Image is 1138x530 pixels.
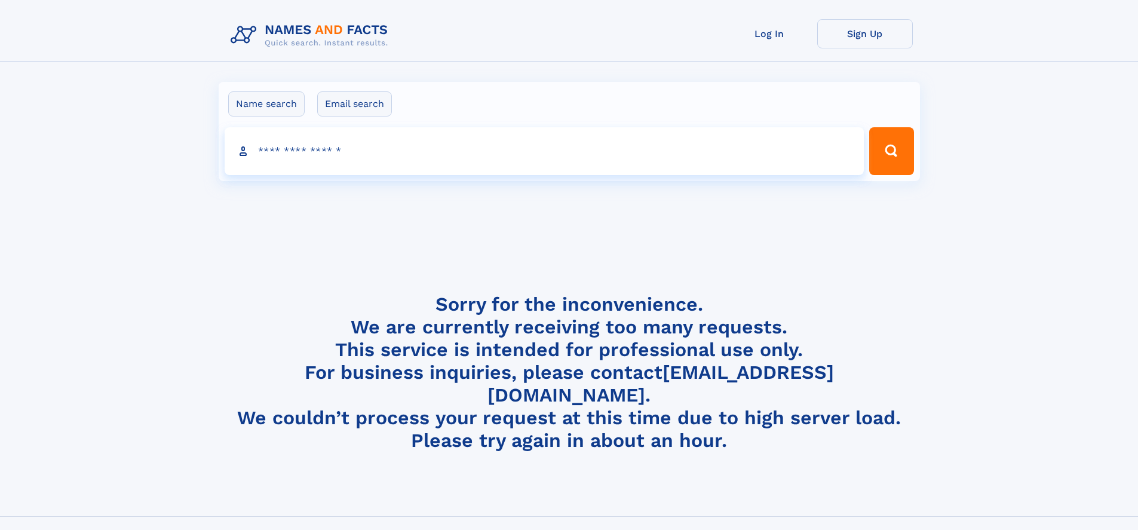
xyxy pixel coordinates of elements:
[228,91,305,117] label: Name search
[817,19,913,48] a: Sign Up
[225,127,864,175] input: search input
[226,19,398,51] img: Logo Names and Facts
[869,127,913,175] button: Search Button
[317,91,392,117] label: Email search
[722,19,817,48] a: Log In
[226,293,913,452] h4: Sorry for the inconvenience. We are currently receiving too many requests. This service is intend...
[487,361,834,406] a: [EMAIL_ADDRESS][DOMAIN_NAME]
